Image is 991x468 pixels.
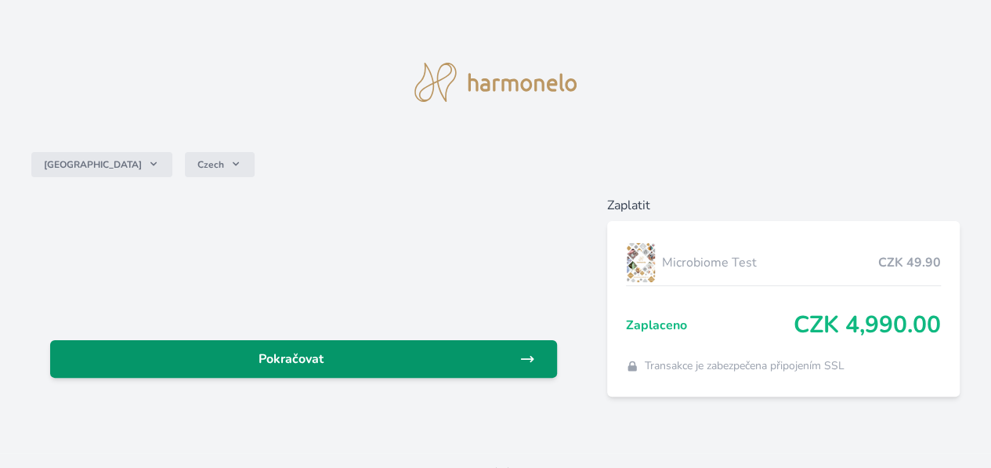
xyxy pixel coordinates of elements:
button: [GEOGRAPHIC_DATA] [31,152,172,177]
span: Pokračovat [63,350,519,368]
img: MSK-lo.png [626,243,656,282]
span: CZK 4,990.00 [794,311,941,339]
span: Zaplaceno [626,316,794,335]
span: CZK 49.90 [878,253,941,272]
button: Czech [185,152,255,177]
span: Czech [197,158,224,171]
img: logo.svg [414,63,577,102]
h6: Zaplatit [607,196,960,215]
a: Pokračovat [50,340,557,378]
span: [GEOGRAPHIC_DATA] [44,158,142,171]
span: Microbiome Test [662,253,878,272]
span: Transakce je zabezpečena připojením SSL [645,358,845,374]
